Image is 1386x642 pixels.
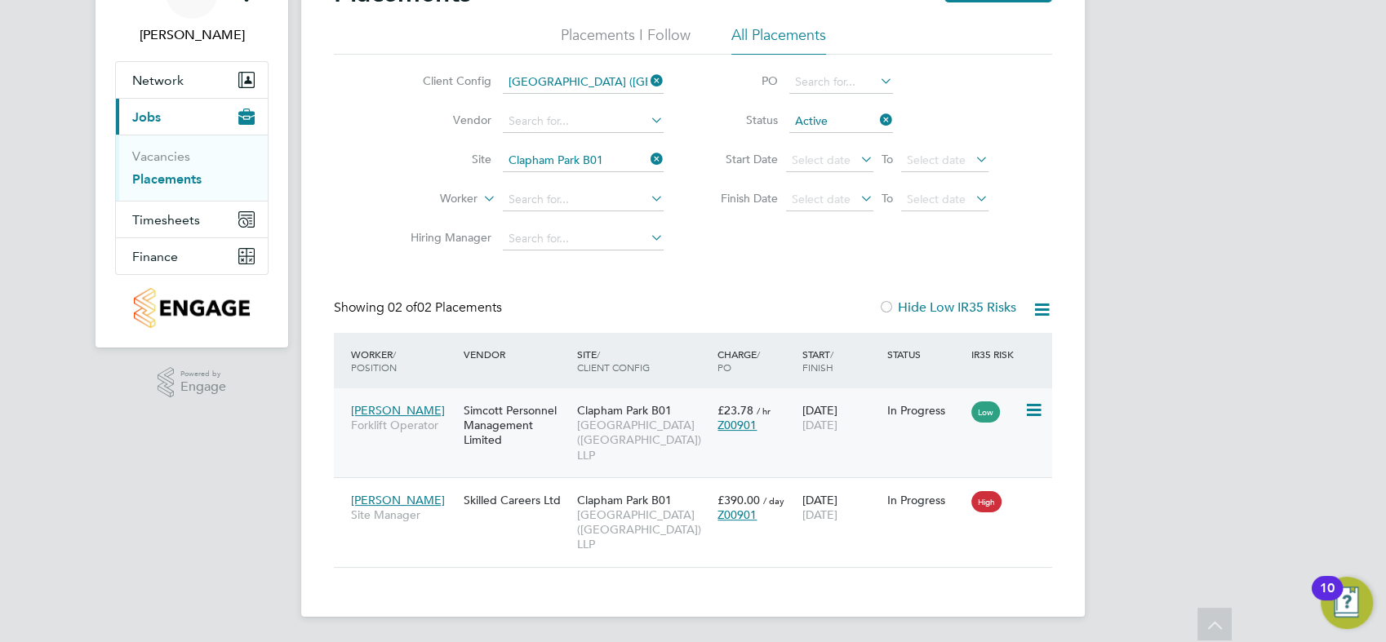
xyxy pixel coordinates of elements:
[398,113,491,127] label: Vendor
[971,401,1000,423] span: Low
[1321,577,1373,629] button: Open Resource Center, 10 new notifications
[388,299,502,316] span: 02 Placements
[132,73,184,88] span: Network
[398,152,491,166] label: Site
[704,191,778,206] label: Finish Date
[351,493,445,507] span: [PERSON_NAME]
[802,348,833,374] span: / Finish
[116,99,268,135] button: Jobs
[576,403,671,418] span: Clapham Park B01
[132,212,200,228] span: Timesheets
[798,485,883,530] div: [DATE]
[792,192,851,206] span: Select date
[704,113,778,127] label: Status
[717,507,757,522] span: Z00901
[460,395,572,456] div: Simcott Personnel Management Limited
[347,339,460,382] div: Worker
[883,339,968,369] div: Status
[115,25,269,45] span: Chay Lee-Wo
[572,339,713,382] div: Site
[971,491,1002,512] span: High
[351,507,455,522] span: Site Manager
[115,288,269,328] a: Go to home page
[907,153,966,167] span: Select date
[877,188,898,209] span: To
[887,403,964,418] div: In Progress
[561,25,691,55] li: Placements I Follow
[576,418,709,463] span: [GEOGRAPHIC_DATA] ([GEOGRAPHIC_DATA]) LLP
[792,153,851,167] span: Select date
[180,367,226,381] span: Powered by
[967,339,1024,369] div: IR35 Risk
[763,494,784,507] span: / day
[704,73,778,88] label: PO
[798,339,883,382] div: Start
[116,238,268,274] button: Finance
[789,110,893,133] input: Select one
[503,149,664,172] input: Search for...
[503,228,664,250] input: Search for...
[798,395,883,441] div: [DATE]
[180,380,226,394] span: Engage
[576,493,671,507] span: Clapham Park B01
[132,109,161,125] span: Jobs
[351,403,445,418] span: [PERSON_NAME]
[347,394,1052,408] a: [PERSON_NAME]Forklift OperatorSimcott Personnel Management LimitedClapham Park B01[GEOGRAPHIC_DAT...
[116,201,268,237] button: Timesheets
[116,135,268,201] div: Jobs
[132,249,178,264] span: Finance
[887,493,964,507] div: In Progress
[907,192,966,206] span: Select date
[132,171,202,187] a: Placements
[503,71,664,94] input: Search for...
[731,25,826,55] li: All Placements
[158,367,227,398] a: Powered byEngage
[351,348,397,374] span: / Position
[717,418,757,432] span: Z00901
[398,230,491,245] label: Hiring Manager
[789,71,893,94] input: Search for...
[347,484,1052,498] a: [PERSON_NAME]Site ManagerSkilled Careers LtdClapham Park B01[GEOGRAPHIC_DATA] ([GEOGRAPHIC_DATA])...
[713,339,798,382] div: Charge
[576,348,649,374] span: / Client Config
[717,493,760,507] span: £390.00
[757,405,771,417] span: / hr
[132,148,190,164] a: Vacancies
[116,62,268,98] button: Network
[134,288,249,328] img: countryside-properties-logo-retina.png
[503,110,664,133] input: Search for...
[1320,588,1335,609] div: 10
[460,339,572,369] div: Vendor
[802,418,837,432] span: [DATE]
[384,191,478,207] label: Worker
[576,507,709,552] span: [GEOGRAPHIC_DATA] ([GEOGRAPHIC_DATA]) LLP
[704,152,778,166] label: Start Date
[334,299,505,317] div: Showing
[717,403,753,418] span: £23.78
[802,507,837,522] span: [DATE]
[351,418,455,432] span: Forklift Operator
[877,148,898,170] span: To
[460,485,572,516] div: Skilled Careers Ltd
[717,348,760,374] span: / PO
[878,299,1016,316] label: Hide Low IR35 Risks
[398,73,491,88] label: Client Config
[503,188,664,211] input: Search for...
[388,299,417,316] span: 02 of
